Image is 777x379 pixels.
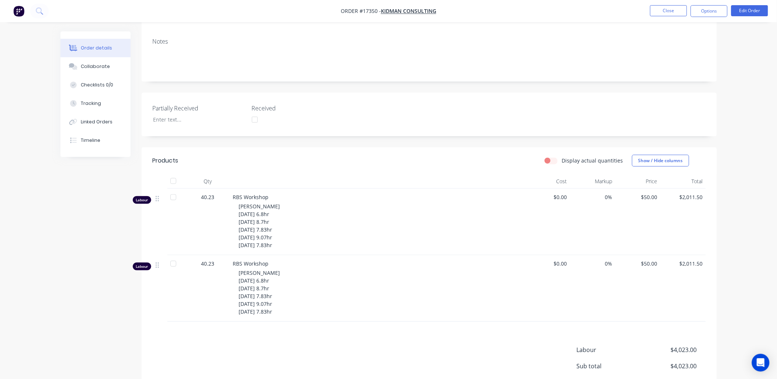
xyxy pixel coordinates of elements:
[632,155,689,167] button: Show / Hide columns
[81,63,110,70] div: Collaborate
[201,260,215,267] span: 40.23
[81,45,112,51] div: Order details
[60,113,131,131] button: Linked Orders
[60,57,131,76] button: Collaborate
[81,100,101,107] div: Tracking
[133,196,151,204] div: Labour
[618,193,658,201] span: $50.00
[663,260,703,267] span: $2,011.50
[233,260,269,267] span: RBS Workshop
[573,260,613,267] span: 0%
[570,174,615,189] div: Markup
[577,362,642,371] span: Sub total
[239,203,280,249] span: [PERSON_NAME] [DATE] 6.8hr [DATE] 8.7hr [DATE] 7.83hr [DATE] 9.07hr [DATE] 7.83hr
[642,345,697,354] span: $4,023.00
[341,8,381,15] span: Order #17350 -
[201,193,215,201] span: 40.23
[153,104,245,113] label: Partially Received
[615,174,661,189] div: Price
[562,157,623,164] label: Display actual quantities
[81,137,100,144] div: Timeline
[60,131,131,150] button: Timeline
[663,193,703,201] span: $2,011.50
[642,362,697,371] span: $4,023.00
[573,193,613,201] span: 0%
[153,38,706,45] div: Notes
[153,156,178,165] div: Products
[731,5,768,16] button: Edit Order
[528,260,568,267] span: $0.00
[691,5,728,17] button: Options
[60,94,131,113] button: Tracking
[239,269,280,315] span: [PERSON_NAME] [DATE] 6.8hr [DATE] 8.7hr [DATE] 7.83hr [DATE] 9.07hr [DATE] 7.83hr
[81,82,113,88] div: Checklists 0/0
[133,263,151,270] div: Labour
[650,5,687,16] button: Close
[577,345,642,354] span: Labour
[233,194,269,201] span: RBS Workshop
[381,8,436,15] a: Kidman Consulting
[528,193,568,201] span: $0.00
[13,6,24,17] img: Factory
[60,39,131,57] button: Order details
[186,174,230,189] div: Qty
[60,76,131,94] button: Checklists 0/0
[81,119,112,125] div: Linked Orders
[660,174,706,189] div: Total
[618,260,658,267] span: $50.00
[752,354,770,372] div: Open Intercom Messenger
[525,174,570,189] div: Cost
[252,104,344,113] label: Received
